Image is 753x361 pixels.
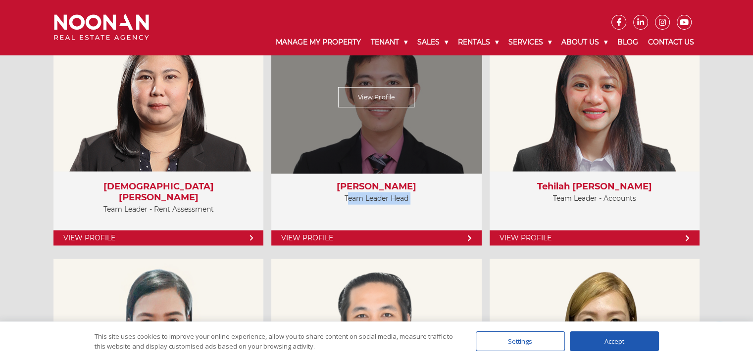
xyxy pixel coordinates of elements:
[476,331,565,351] div: Settings
[63,203,253,216] p: Team Leader - Rent Assessment
[271,230,481,246] a: View Profile
[53,230,263,246] a: View Profile
[570,331,659,351] div: Accept
[490,230,700,246] a: View Profile
[412,30,453,55] a: Sales
[271,30,366,55] a: Manage My Property
[281,181,471,192] h3: [PERSON_NAME]
[556,30,612,55] a: About Us
[281,192,471,205] p: Team Leader Head
[338,88,415,108] a: View Profile
[453,30,503,55] a: Rentals
[612,30,643,55] a: Blog
[500,192,690,205] p: Team Leader - Accounts
[54,14,149,41] img: Noonan Real Estate Agency
[500,181,690,192] h3: Tehilah [PERSON_NAME]
[63,181,253,203] h3: [DEMOGRAPHIC_DATA] [PERSON_NAME]
[95,331,456,351] div: This site uses cookies to improve your online experience, allow you to share content on social me...
[643,30,699,55] a: Contact Us
[503,30,556,55] a: Services
[366,30,412,55] a: Tenant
